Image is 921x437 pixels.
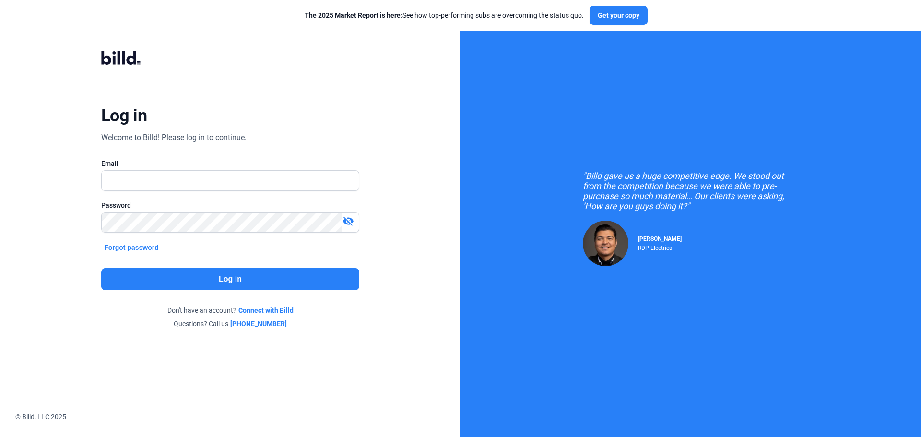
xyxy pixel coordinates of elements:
a: Connect with Billd [238,306,294,315]
div: "Billd gave us a huge competitive edge. We stood out from the competition because we were able to... [583,171,799,211]
mat-icon: visibility_off [342,215,354,227]
img: Raul Pacheco [583,221,628,266]
div: RDP Electrical [638,242,682,251]
div: Welcome to Billd! Please log in to continue. [101,132,247,143]
button: Get your copy [590,6,648,25]
div: Questions? Call us [101,319,359,329]
div: Email [101,159,359,168]
div: See how top-performing subs are overcoming the status quo. [305,11,584,20]
div: Don't have an account? [101,306,359,315]
button: Log in [101,268,359,290]
button: Forgot password [101,242,162,253]
div: Log in [101,105,147,126]
span: The 2025 Market Report is here: [305,12,402,19]
a: [PHONE_NUMBER] [230,319,287,329]
div: Password [101,201,359,210]
span: [PERSON_NAME] [638,236,682,242]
